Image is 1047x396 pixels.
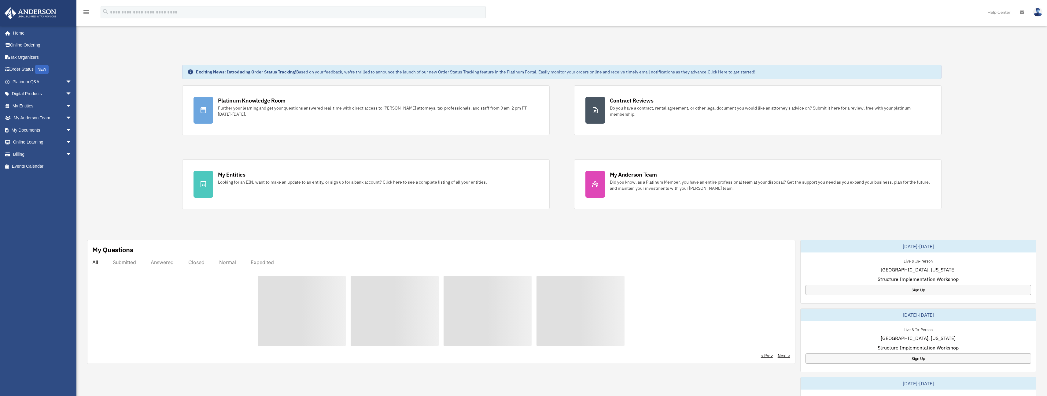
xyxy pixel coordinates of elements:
div: Looking for an EIN, want to make an update to an entity, or sign up for a bank account? Click her... [218,179,487,185]
div: Do you have a contract, rental agreement, or other legal document you would like an attorney's ad... [610,105,930,117]
span: [GEOGRAPHIC_DATA], [US_STATE] [881,334,956,342]
div: [DATE]-[DATE] [801,309,1036,321]
span: arrow_drop_down [66,112,78,125]
div: Expedited [251,259,274,265]
div: My Entities [218,171,245,178]
a: Digital Productsarrow_drop_down [4,88,81,100]
a: Next > [778,353,790,359]
a: Platinum Knowledge Room Further your learning and get your questions answered real-time with dire... [182,85,550,135]
span: arrow_drop_down [66,124,78,136]
a: My Documentsarrow_drop_down [4,124,81,136]
a: My Anderson Team Did you know, as a Platinum Member, you have an entire professional team at your... [574,159,942,209]
span: Structure Implementation Workshop [878,275,959,283]
div: [DATE]-[DATE] [801,377,1036,390]
a: Click Here to get started! [708,69,755,75]
div: [DATE]-[DATE] [801,240,1036,252]
a: Contract Reviews Do you have a contract, rental agreement, or other legal document you would like... [574,85,942,135]
a: Events Calendar [4,160,81,173]
div: Did you know, as a Platinum Member, you have an entire professional team at your disposal? Get th... [610,179,930,191]
div: All [92,259,98,265]
a: Platinum Q&Aarrow_drop_down [4,76,81,88]
a: Order StatusNEW [4,63,81,76]
div: Submitted [113,259,136,265]
a: My Entitiesarrow_drop_down [4,100,81,112]
div: Closed [188,259,205,265]
a: Sign Up [806,285,1031,295]
div: NEW [35,65,49,74]
div: Normal [219,259,236,265]
a: Sign Up [806,353,1031,364]
a: Tax Organizers [4,51,81,63]
span: arrow_drop_down [66,88,78,100]
span: arrow_drop_down [66,76,78,88]
a: Online Learningarrow_drop_down [4,136,81,148]
div: My Questions [92,245,133,254]
a: Billingarrow_drop_down [4,148,81,160]
strong: Exciting News: Introducing Order Status Tracking! [196,69,296,75]
a: < Prev [761,353,773,359]
div: My Anderson Team [610,171,657,178]
img: Anderson Advisors Platinum Portal [3,7,58,19]
div: Based on your feedback, we're thrilled to announce the launch of our new Order Status Tracking fe... [196,69,755,75]
a: menu [83,11,90,16]
a: My Anderson Teamarrow_drop_down [4,112,81,124]
a: Online Ordering [4,39,81,51]
div: Contract Reviews [610,97,654,104]
i: menu [83,9,90,16]
div: Answered [151,259,174,265]
a: Home [4,27,78,39]
div: Further your learning and get your questions answered real-time with direct access to [PERSON_NAM... [218,105,538,117]
div: Live & In-Person [899,257,938,264]
span: arrow_drop_down [66,100,78,112]
a: My Entities Looking for an EIN, want to make an update to an entity, or sign up for a bank accoun... [182,159,550,209]
span: [GEOGRAPHIC_DATA], [US_STATE] [881,266,956,273]
div: Live & In-Person [899,326,938,332]
i: search [102,8,109,15]
div: Platinum Knowledge Room [218,97,286,104]
span: Structure Implementation Workshop [878,344,959,351]
img: User Pic [1033,8,1042,17]
span: arrow_drop_down [66,136,78,149]
span: arrow_drop_down [66,148,78,161]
